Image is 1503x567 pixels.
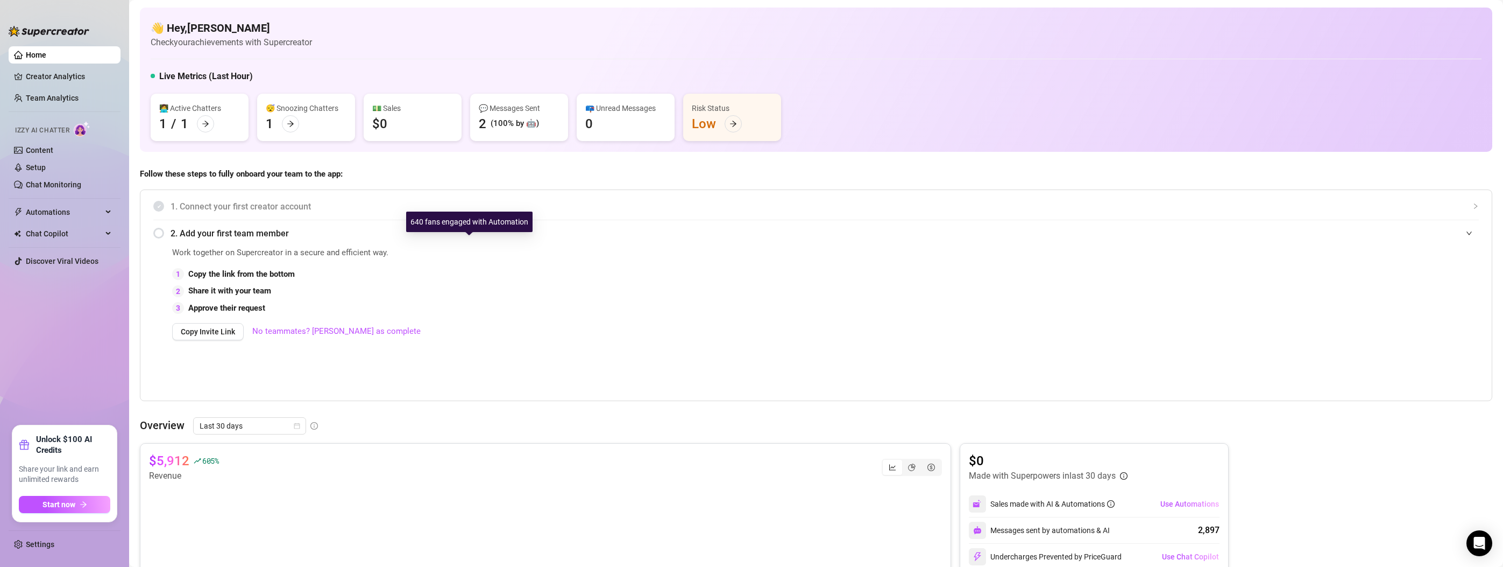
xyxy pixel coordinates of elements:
span: info-circle [1120,472,1128,480]
div: 📪 Unread Messages [585,102,666,114]
img: svg%3e [973,499,982,509]
strong: Follow these steps to fully onboard your team to the app: [140,169,343,179]
article: $0 [969,452,1128,470]
div: 2 [172,285,184,297]
div: 1. Connect your first creator account [153,193,1479,220]
img: svg%3e [973,526,982,535]
div: segmented control [882,459,942,476]
span: rise [194,457,201,465]
span: Use Chat Copilot [1162,552,1219,561]
button: Start nowarrow-right [19,496,110,513]
span: gift [19,439,30,450]
article: Revenue [149,470,219,482]
button: Use Chat Copilot [1161,548,1220,565]
div: Sales made with AI & Automations [990,498,1115,510]
div: 💵 Sales [372,102,453,114]
iframe: Adding Team Members [1264,247,1479,384]
div: 0 [585,115,593,132]
span: thunderbolt [14,208,23,216]
a: Settings [26,540,54,549]
div: 💬 Messages Sent [479,102,559,114]
span: info-circle [1107,500,1115,508]
img: Chat Copilot [14,230,21,237]
strong: Approve their request [188,303,265,313]
span: dollar-circle [927,464,935,471]
a: No teammates? [PERSON_NAME] as complete [252,325,421,338]
span: pie-chart [908,464,916,471]
span: Izzy AI Chatter [15,125,69,136]
button: Copy Invite Link [172,323,244,340]
div: 1 [172,268,184,280]
strong: Share it with your team [188,286,271,296]
div: 2. Add your first team member [153,220,1479,247]
a: Setup [26,163,46,172]
a: Chat Monitoring [26,180,81,189]
span: line-chart [889,464,896,471]
div: Risk Status [692,102,772,114]
span: arrow-right [287,120,294,128]
span: expanded [1466,230,1472,236]
img: logo-BBDzfeDw.svg [9,26,89,37]
span: Last 30 days [200,418,300,434]
a: Team Analytics [26,94,79,102]
span: Work together on Supercreator in a secure and efficient way. [172,247,1237,260]
div: Messages sent by automations & AI [969,522,1110,539]
div: 3 [172,302,184,314]
div: Open Intercom Messenger [1466,530,1492,556]
span: 2. Add your first team member [171,227,1479,240]
a: Home [26,51,46,59]
span: collapsed [1472,203,1479,209]
div: 2 [479,115,486,132]
span: arrow-right [729,120,737,128]
img: svg%3e [973,552,982,562]
strong: Copy the link from the bottom [188,269,295,279]
strong: Unlock $100 AI Credits [36,434,110,456]
span: Copy Invite Link [181,327,235,336]
span: Share your link and earn unlimited rewards [19,464,110,485]
div: 1 [181,115,188,132]
a: Discover Viral Videos [26,257,98,265]
span: Automations [26,204,102,221]
article: Made with Superpowers in last 30 days [969,470,1116,482]
span: arrow-right [80,501,87,508]
article: Check your achievements with Supercreator [151,36,312,49]
span: Chat Copilot [26,225,102,242]
h4: 👋 Hey, [PERSON_NAME] [151,20,312,36]
span: 1. Connect your first creator account [171,200,1479,213]
div: 2,897 [1198,524,1220,537]
span: info-circle [310,422,318,430]
button: Use Automations [1160,495,1220,513]
div: 😴 Snoozing Chatters [266,102,346,114]
span: Start now [42,500,75,509]
article: $5,912 [149,452,189,470]
span: 605 % [202,456,219,466]
div: (100% by 🤖) [491,117,539,130]
a: Creator Analytics [26,68,112,85]
div: 👩‍💻 Active Chatters [159,102,240,114]
span: calendar [294,423,300,429]
span: Use Automations [1160,500,1219,508]
img: AI Chatter [74,121,90,137]
a: Content [26,146,53,155]
h5: Live Metrics (Last Hour) [159,70,253,83]
div: Undercharges Prevented by PriceGuard [969,548,1122,565]
article: Overview [140,417,185,433]
div: $0 [372,115,387,132]
div: 1 [266,115,273,132]
span: arrow-right [202,120,209,128]
div: 640 fans engaged with Automation [406,212,533,232]
div: 1 [159,115,167,132]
